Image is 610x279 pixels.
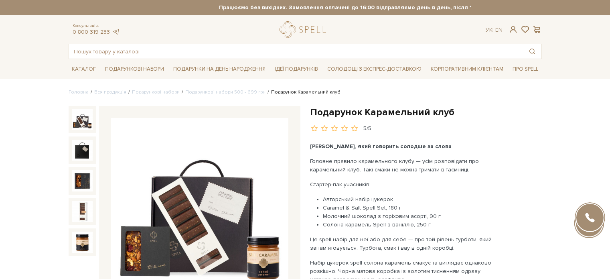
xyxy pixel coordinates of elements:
a: En [495,26,503,33]
div: Ук [486,26,503,34]
a: Солодощі з експрес-доставкою [324,62,425,76]
a: Вся продукція [94,89,126,95]
a: logo [280,21,330,38]
li: Caramel & Salt Spell Set, 180 г [323,204,498,212]
span: Подарунки на День народження [170,63,269,75]
span: Подарункові набори [102,63,167,75]
a: Головна [69,89,89,95]
span: Про Spell [509,63,541,75]
span: Ідеї подарунків [272,63,321,75]
img: Подарунок Карамельний клуб [72,232,93,253]
a: telegram [112,29,120,35]
p: Це spell набір для неї або для себе — про той рівень турботи, який запам’ятовується. Турбота, сма... [310,235,498,252]
a: Подарункові набори 500 - 699 грн [185,89,265,95]
li: Подарунок Карамельний клуб [265,89,340,96]
li: Молочний шоколад з горіховим асорті, 90 г [323,212,498,220]
span: | [492,26,494,33]
p: Стартер-пак учасників: [310,180,498,189]
img: Подарунок Карамельний клуб [72,109,93,130]
img: Подарунок Карамельний клуб [72,201,93,222]
input: Пошук товару у каталозі [69,44,523,59]
img: Подарунок Карамельний клуб [72,170,93,191]
b: [PERSON_NAME], який говорить солодше за слова [310,143,452,150]
p: Головне правило карамельного клубу — усім розповідати про карамельний клуб. Такі смаки не можна т... [310,157,498,174]
a: Подарункові набори [132,89,180,95]
h1: Подарунок Карамельний клуб [310,106,542,118]
span: Каталог [69,63,99,75]
li: Солона карамель Spell з ваніллю, 250 г [323,220,498,229]
li: Авторський набір цукерок [323,195,498,204]
button: Пошук товару у каталозі [523,44,541,59]
a: Корпоративним клієнтам [428,62,507,76]
img: Подарунок Карамельний клуб [72,140,93,161]
a: 0 800 319 233 [73,29,110,35]
span: Консультація: [73,23,120,29]
div: 5/5 [363,125,371,132]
